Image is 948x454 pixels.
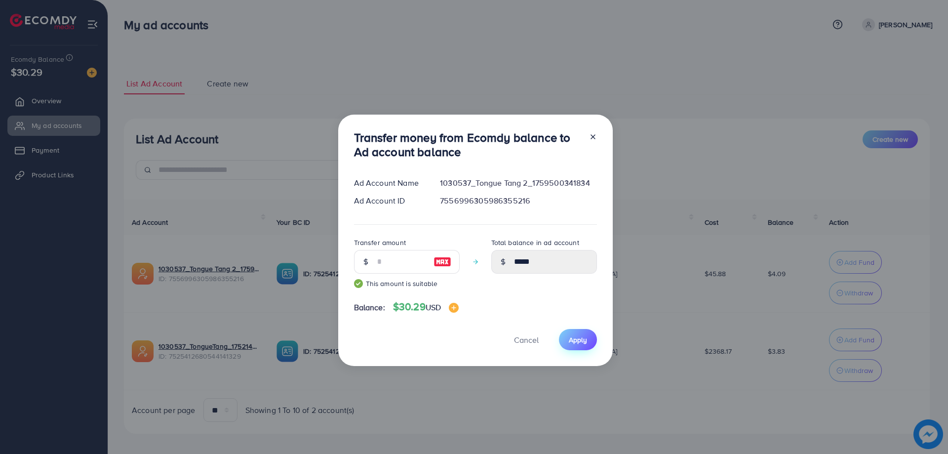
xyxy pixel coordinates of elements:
span: Balance: [354,302,385,313]
img: image [434,256,451,268]
button: Cancel [502,329,551,350]
h4: $30.29 [393,301,459,313]
h3: Transfer money from Ecomdy balance to Ad account balance [354,130,581,159]
div: Ad Account Name [346,177,433,189]
label: Total balance in ad account [491,238,579,248]
button: Apply [559,329,597,350]
img: image [449,303,459,313]
img: guide [354,279,363,288]
label: Transfer amount [354,238,406,248]
span: USD [426,302,441,313]
div: 1030537_Tongue Tang 2_1759500341834 [432,177,604,189]
div: 7556996305986355216 [432,195,604,206]
div: Ad Account ID [346,195,433,206]
span: Apply [569,335,587,345]
small: This amount is suitable [354,279,460,289]
span: Cancel [514,334,539,345]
